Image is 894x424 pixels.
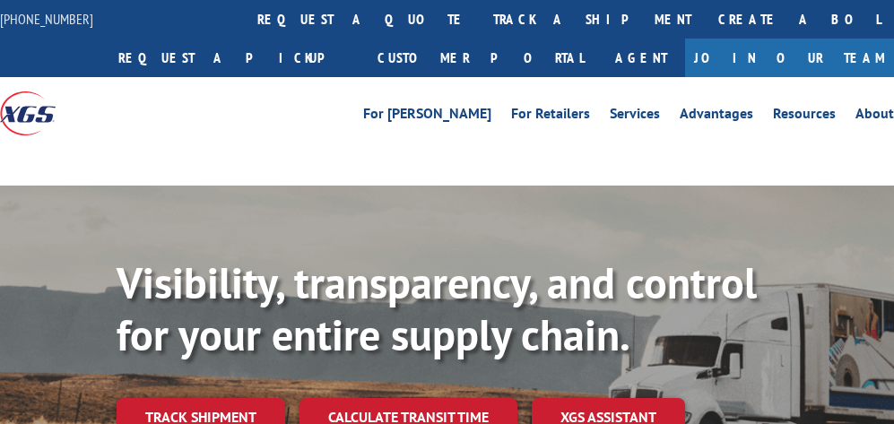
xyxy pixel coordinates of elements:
[685,39,894,77] a: Join Our Team
[117,255,757,362] b: Visibility, transparency, and control for your entire supply chain.
[855,107,894,126] a: About
[680,107,753,126] a: Advantages
[610,107,660,126] a: Services
[511,107,590,126] a: For Retailers
[773,107,836,126] a: Resources
[364,39,597,77] a: Customer Portal
[363,107,491,126] a: For [PERSON_NAME]
[597,39,685,77] a: Agent
[105,39,364,77] a: Request a pickup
